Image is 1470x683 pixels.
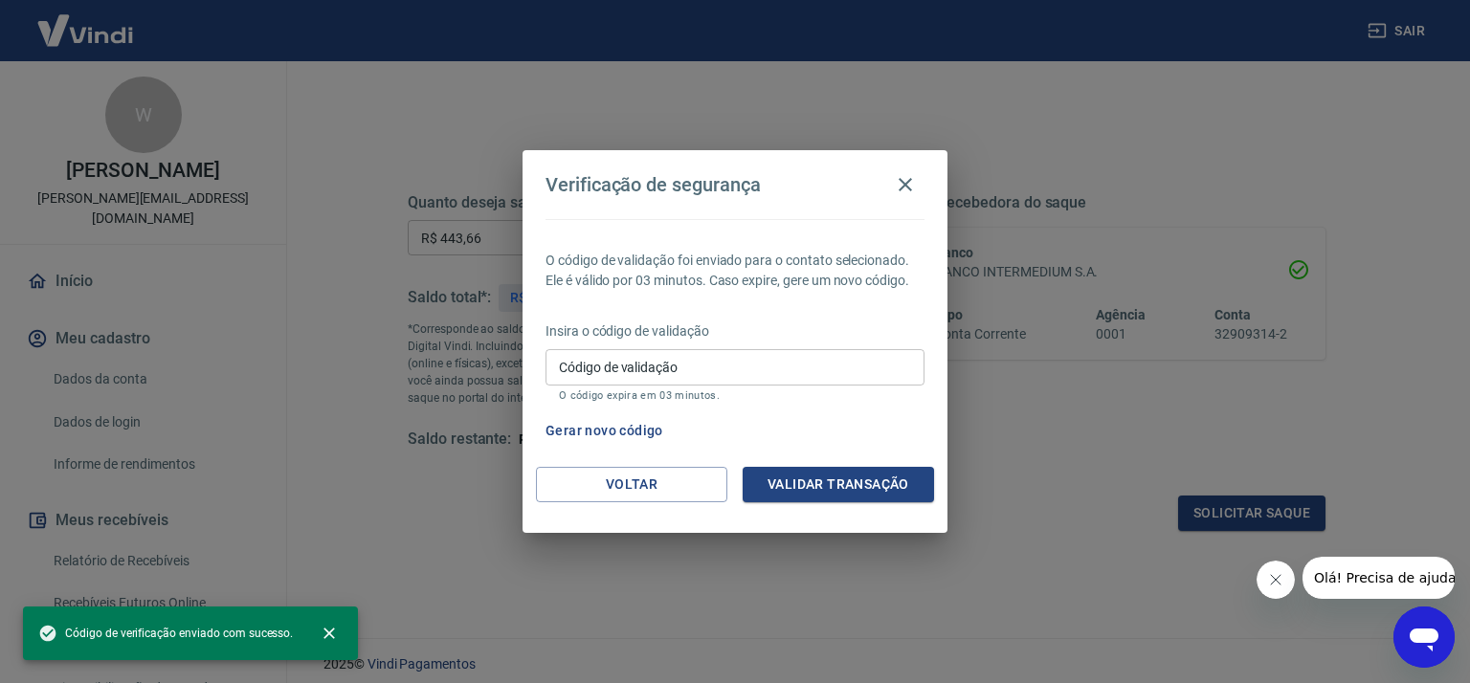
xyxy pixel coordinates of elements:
[1303,557,1455,599] iframe: Mensagem da empresa
[1257,561,1295,599] iframe: Fechar mensagem
[546,173,761,196] h4: Verificação de segurança
[536,467,727,502] button: Voltar
[11,13,161,29] span: Olá! Precisa de ajuda?
[308,612,350,654] button: close
[559,389,911,402] p: O código expira em 03 minutos.
[546,251,924,291] p: O código de validação foi enviado para o contato selecionado. Ele é válido por 03 minutos. Caso e...
[38,624,293,643] span: Código de verificação enviado com sucesso.
[743,467,934,502] button: Validar transação
[538,413,671,449] button: Gerar novo código
[1393,606,1455,668] iframe: Botão para abrir a janela de mensagens
[546,321,924,341] p: Insira o código de validação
